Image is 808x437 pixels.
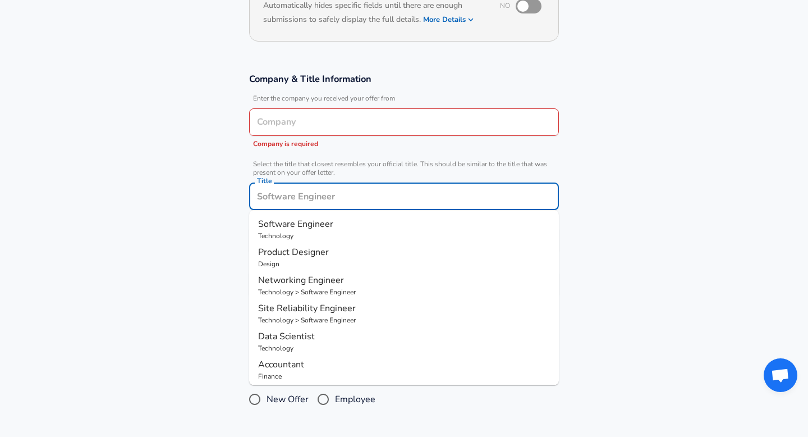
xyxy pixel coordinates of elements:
[249,94,559,103] span: Enter the company you received your offer from
[258,246,329,258] span: Product Designer
[258,274,344,286] span: Networking Engineer
[254,113,554,131] input: Google
[500,1,510,10] span: No
[258,371,550,381] p: Finance
[258,259,550,269] p: Design
[258,330,315,343] span: Data Scientist
[253,139,318,148] span: Company is required
[764,358,797,392] div: Open chat
[258,287,550,297] p: Technology > Software Engineer
[257,177,272,184] label: Title
[258,343,550,353] p: Technology
[423,12,475,28] button: More Details
[258,358,304,371] span: Accountant
[267,393,309,406] span: New Offer
[249,160,559,177] span: Select the title that closest resembles your official title. This should be similar to the title ...
[258,315,550,325] p: Technology > Software Engineer
[249,72,559,85] h3: Company & Title Information
[258,302,356,315] span: Site Reliability Engineer
[258,231,550,241] p: Technology
[254,188,554,205] input: Software Engineer
[335,393,375,406] span: Employee
[258,218,333,230] span: Software Engineer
